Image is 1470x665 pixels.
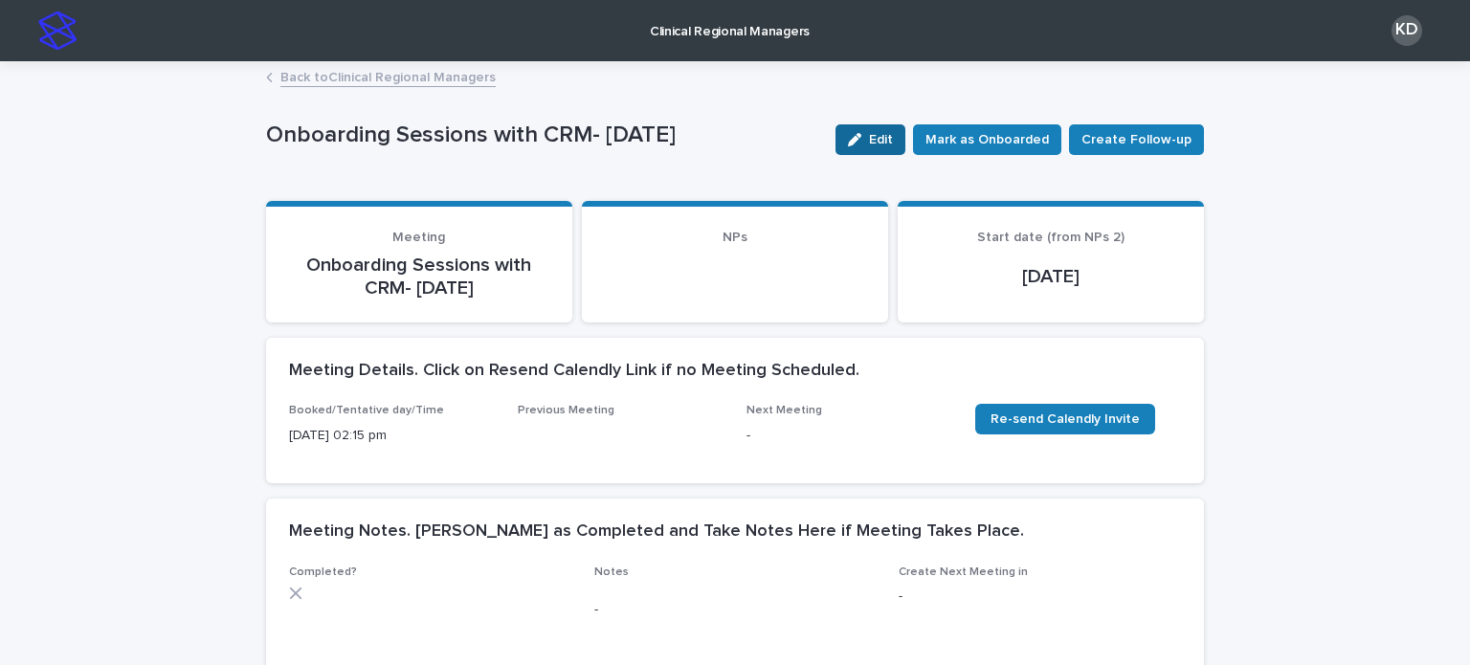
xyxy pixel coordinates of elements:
[518,405,614,416] span: Previous Meeting
[289,426,495,446] p: [DATE] 02:15 pm
[280,65,496,87] a: Back toClinical Regional Managers
[594,600,877,620] p: -
[723,231,747,244] span: NPs
[1081,130,1192,149] span: Create Follow-up
[594,566,629,578] span: Notes
[289,405,444,416] span: Booked/Tentative day/Time
[1392,15,1422,46] div: KD
[289,361,859,382] h2: Meeting Details. Click on Resend Calendly Link if no Meeting Scheduled.
[38,11,77,50] img: stacker-logo-s-only.png
[913,124,1061,155] button: Mark as Onboarded
[1069,124,1204,155] button: Create Follow-up
[921,265,1181,288] p: [DATE]
[991,412,1140,426] span: Re-send Calendly Invite
[392,231,445,244] span: Meeting
[899,566,1028,578] span: Create Next Meeting in
[899,587,1181,607] p: -
[266,122,820,149] p: Onboarding Sessions with CRM- [DATE]
[289,566,357,578] span: Completed?
[289,521,1024,543] h2: Meeting Notes. [PERSON_NAME] as Completed and Take Notes Here if Meeting Takes Place.
[975,404,1155,434] a: Re-send Calendly Invite
[835,124,905,155] button: Edit
[977,231,1125,244] span: Start date (from NPs 2)
[289,254,549,299] p: Onboarding Sessions with CRM- [DATE]
[925,130,1049,149] span: Mark as Onboarded
[746,405,822,416] span: Next Meeting
[869,133,893,146] span: Edit
[746,426,952,446] p: -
